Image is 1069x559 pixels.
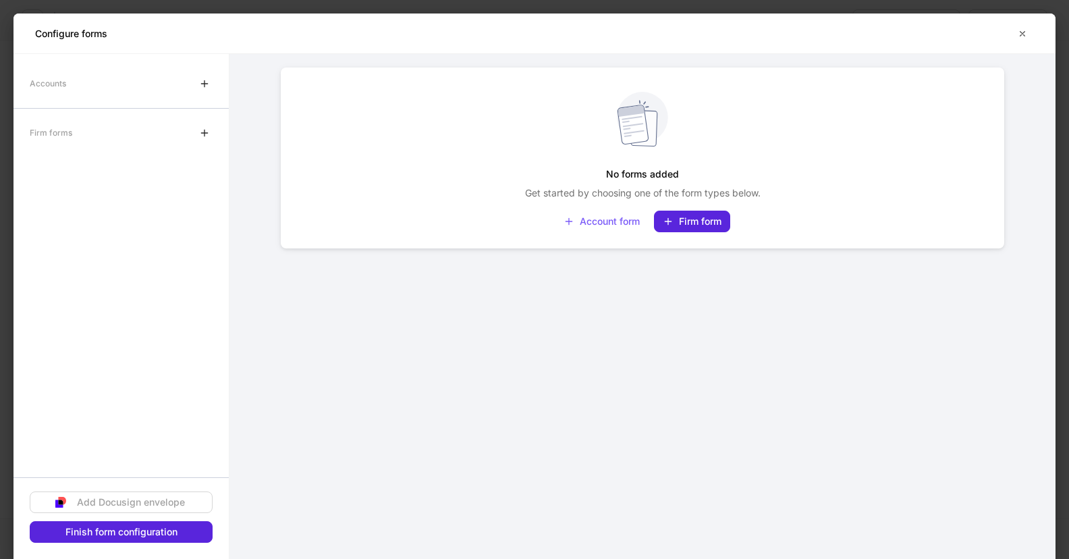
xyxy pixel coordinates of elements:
[606,162,679,186] h5: No forms added
[30,521,213,543] button: Finish form configuration
[30,72,66,95] div: Accounts
[663,216,721,227] div: Firm form
[564,216,640,227] div: Account form
[654,211,730,232] button: Firm form
[30,121,72,144] div: Firm forms
[35,27,107,41] h5: Configure forms
[555,211,649,232] button: Account form
[525,186,761,200] p: Get started by choosing one of the form types below.
[65,527,177,537] div: Finish form configuration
